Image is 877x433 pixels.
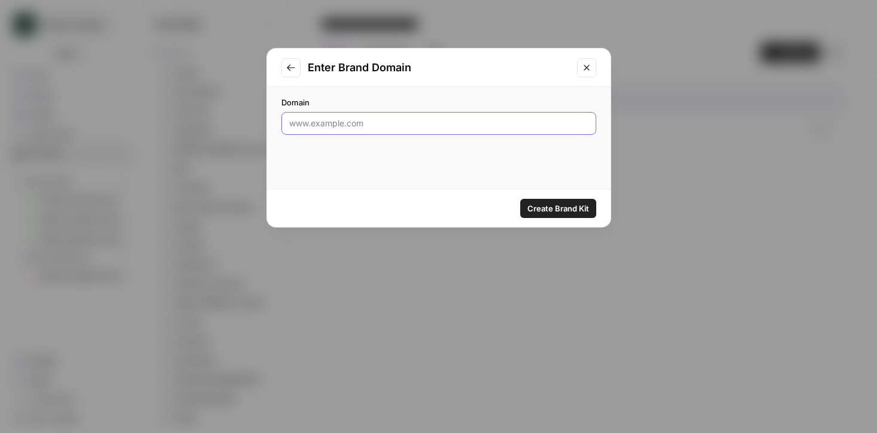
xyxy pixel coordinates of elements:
[577,58,596,77] button: Close modal
[281,96,596,108] label: Domain
[289,117,588,129] input: www.example.com
[527,202,589,214] span: Create Brand Kit
[308,59,570,76] h2: Enter Brand Domain
[520,199,596,218] button: Create Brand Kit
[281,58,301,77] button: Go to previous step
